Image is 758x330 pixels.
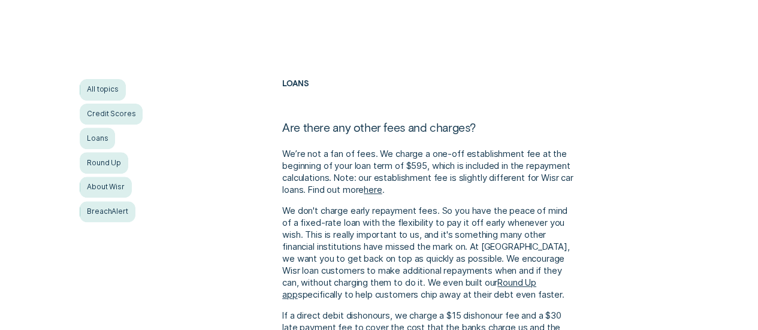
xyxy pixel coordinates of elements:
[80,79,126,101] a: All topics
[80,152,128,174] a: Round Up
[282,120,577,148] h1: Are there any other fees and charges?
[80,128,115,149] a: Loans
[80,201,135,223] a: BreachAlert
[282,79,577,120] h2: Loans
[282,78,309,88] a: Loans
[282,148,577,196] p: We’re not a fan of fees. We charge a one-off establishment fee at the beginning of your loan term...
[282,205,577,301] p: We don't charge early repayment fees. So you have the peace of mind of a fixed-rate loan with the...
[80,104,143,125] a: Credit Scores
[282,277,536,300] a: Round Up app
[364,184,382,195] a: here
[80,177,132,198] a: About Wisr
